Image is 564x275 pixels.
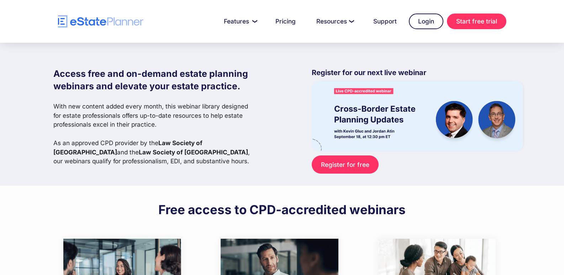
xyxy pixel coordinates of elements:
strong: Law Society of [GEOGRAPHIC_DATA] [53,139,202,156]
a: Login [409,14,443,29]
a: Start free trial [447,14,506,29]
a: home [58,15,143,28]
a: Support [365,14,405,28]
img: eState Academy webinar [312,81,523,150]
h1: Access free and on-demand estate planning webinars and elevate your estate practice. [53,68,255,92]
p: With new content added every month, this webinar library designed for estate professionals offers... [53,102,255,166]
p: Register for our next live webinar [312,68,523,81]
a: Features [215,14,263,28]
h2: Free access to CPD-accredited webinars [158,202,406,217]
a: Register for free [312,155,378,174]
strong: Law Society of [GEOGRAPHIC_DATA] [139,148,248,156]
a: Pricing [267,14,304,28]
a: Resources [308,14,361,28]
